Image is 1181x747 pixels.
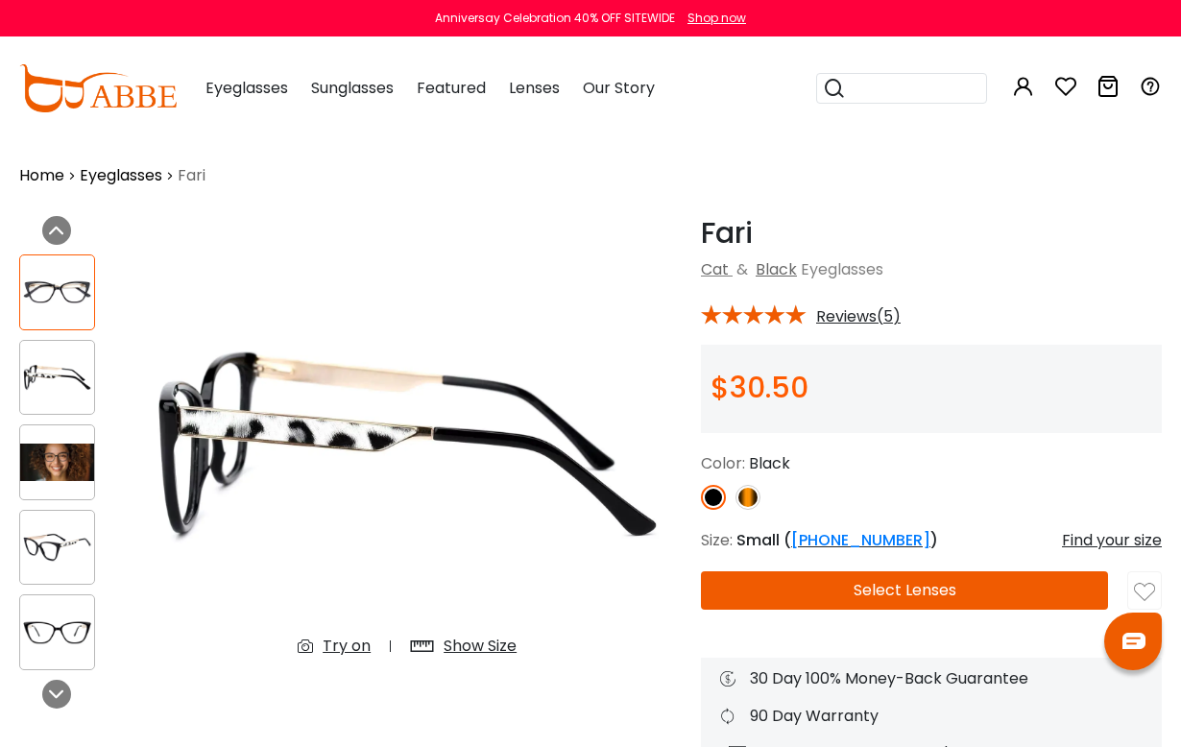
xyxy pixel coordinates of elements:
a: Eyeglasses [80,164,162,187]
div: Show Size [444,635,517,658]
span: Our Story [583,77,655,99]
img: Fari Black Acetate Eyeglasses , UniversalBridgeFit Frames from ABBE Glasses [20,444,94,480]
img: Fari Black Acetate Eyeglasses , UniversalBridgeFit Frames from ABBE Glasses [20,614,94,651]
img: Fari Black Acetate Eyeglasses , UniversalBridgeFit Frames from ABBE Glasses [20,359,94,396]
div: Shop now [687,10,746,27]
img: Fari Black Acetate Eyeglasses , UniversalBridgeFit Frames from ABBE Glasses [133,216,682,673]
a: Shop now [678,10,746,26]
a: Home [19,164,64,187]
a: Black [756,258,797,280]
span: Small ( ) [736,529,938,551]
img: like [1134,582,1155,603]
span: Eyeglasses [801,258,883,280]
h1: Fari [701,216,1162,251]
span: $30.50 [711,367,808,408]
span: Black [749,452,790,474]
span: Fari [178,164,205,187]
img: Fari Black Acetate Eyeglasses , UniversalBridgeFit Frames from ABBE Glasses [20,274,94,310]
div: Try on [323,635,371,658]
button: Select Lenses [701,571,1108,610]
a: [PHONE_NUMBER] [791,529,930,551]
span: Color: [701,452,745,474]
img: Fari Black Acetate Eyeglasses , UniversalBridgeFit Frames from ABBE Glasses [20,529,94,566]
a: Cat [701,258,729,280]
span: Sunglasses [311,77,394,99]
span: Reviews(5) [816,308,901,325]
span: Size: [701,529,733,551]
div: 90 Day Warranty [720,705,1143,728]
span: Eyeglasses [205,77,288,99]
span: Lenses [509,77,560,99]
div: 30 Day 100% Money-Back Guarantee [720,667,1143,690]
img: chat [1122,633,1145,649]
div: Anniversay Celebration 40% OFF SITEWIDE [435,10,675,27]
div: Find your size [1062,529,1162,552]
span: Featured [417,77,486,99]
span: & [733,258,752,280]
img: abbeglasses.com [19,64,177,112]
